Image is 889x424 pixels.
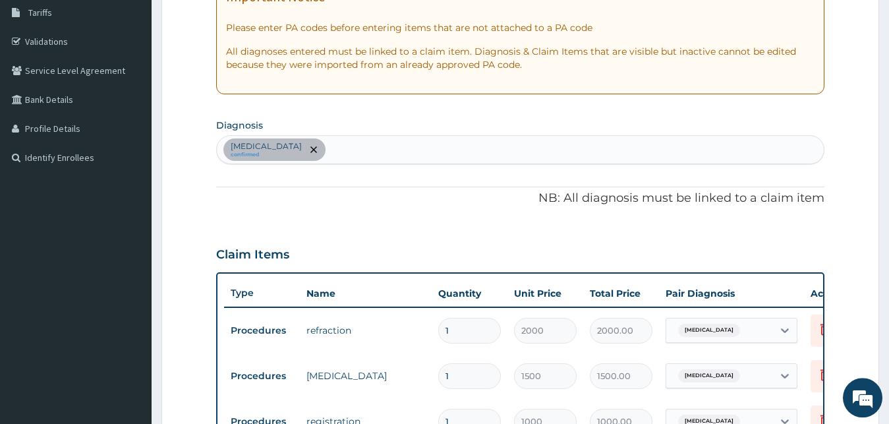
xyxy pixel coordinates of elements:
[300,317,432,344] td: refraction
[678,324,740,337] span: [MEDICAL_DATA]
[24,66,53,99] img: d_794563401_company_1708531726252_794563401
[216,7,248,38] div: Minimize live chat window
[507,280,583,307] th: Unit Price
[69,74,221,91] div: Chat with us now
[216,119,263,132] label: Diagnosis
[28,7,52,18] span: Tariffs
[76,128,182,261] span: We're online!
[216,190,825,207] p: NB: All diagnosis must be linked to a claim item
[224,281,300,305] th: Type
[226,21,815,34] p: Please enter PA codes before entering items that are not attached to a PA code
[308,144,320,156] span: remove selection option
[231,141,302,152] p: [MEDICAL_DATA]
[231,152,302,158] small: confirmed
[804,280,870,307] th: Actions
[224,364,300,388] td: Procedures
[678,369,740,382] span: [MEDICAL_DATA]
[216,248,289,262] h3: Claim Items
[583,280,659,307] th: Total Price
[7,284,251,330] textarea: Type your message and hit 'Enter'
[224,318,300,343] td: Procedures
[226,45,815,71] p: All diagnoses entered must be linked to a claim item. Diagnosis & Claim Items that are visible bu...
[300,280,432,307] th: Name
[300,363,432,389] td: [MEDICAL_DATA]
[659,280,804,307] th: Pair Diagnosis
[432,280,507,307] th: Quantity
